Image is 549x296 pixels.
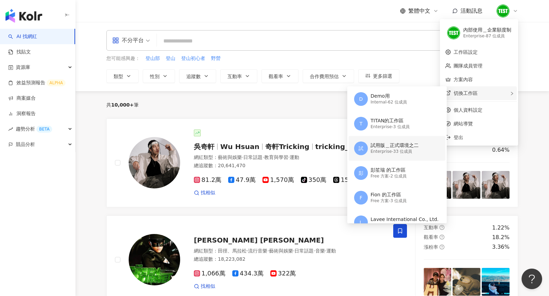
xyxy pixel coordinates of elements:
[232,270,264,277] span: 434.3萬
[227,74,242,79] span: 互動率
[218,248,247,254] span: 田徑、馬拉松
[460,8,482,14] span: 活動訊息
[264,155,288,160] span: 教育與學習
[454,90,478,96] span: 切換工作區
[371,99,407,105] div: Internal - 62 位成員
[8,127,13,132] span: rise
[453,268,480,296] img: post-image
[359,95,363,103] span: D
[333,176,355,184] span: 15萬
[106,55,140,62] span: 您可能感興趣：
[497,4,510,17] img: unnamed.png
[129,137,180,188] img: KOL Avatar
[492,243,510,251] div: 3.36%
[371,223,439,229] div: Enterprise - 4 位成員
[262,155,264,160] span: ·
[194,162,385,169] div: 總追蹤數 ： 20,641,470
[194,176,221,184] span: 81.2萬
[359,145,363,152] span: 試
[194,248,385,255] div: 網紅類型 ：
[181,55,206,62] button: 登山初心者
[482,171,510,199] img: post-image
[440,235,444,239] span: question-circle
[111,102,134,108] span: 10,000+
[453,171,480,199] img: post-image
[371,173,407,179] div: Free 方案 - 2 位成員
[440,245,444,249] span: question-circle
[371,118,410,124] div: TITAN的工作區
[8,95,36,102] a: 商案媒合
[166,55,175,62] span: 登山
[454,77,473,82] a: 方案內容
[454,107,482,113] a: 個人資料設定
[293,248,294,254] span: ·
[194,283,215,290] a: 找相似
[8,49,31,56] a: 找貼文
[228,176,256,184] span: 47.9萬
[114,74,123,79] span: 類型
[492,234,510,241] div: 18.2%
[143,69,175,83] button: 性別
[371,142,419,149] div: 試用版＿正式環境之二
[424,234,438,240] span: 觀看率
[16,137,35,152] span: 競品分析
[294,248,314,254] span: 日常話題
[424,268,452,296] img: post-image
[371,167,407,174] div: 彭笙瑞 的工作區
[112,37,119,44] span: appstore
[106,102,139,108] div: 共 筆
[269,248,293,254] span: 藝術與娛樂
[261,69,299,83] button: 觀看率
[150,74,160,79] span: 性別
[454,120,513,127] span: 網站導覽
[242,155,243,160] span: ·
[194,154,385,161] div: 網紅類型 ：
[288,155,290,160] span: ·
[201,283,215,290] span: 找相似
[220,143,259,151] span: Wu Hsuan
[325,248,326,254] span: ·
[360,194,362,201] span: F
[145,55,160,62] button: 登山部
[5,9,42,23] img: logo
[218,155,242,160] span: 藝術與娛樂
[522,269,542,289] iframe: Help Scout Beacon - Open
[447,26,460,39] img: unnamed.png
[326,248,336,254] span: 運動
[194,256,385,263] div: 總追蹤數 ： 18,223,082
[16,60,30,75] span: 資源庫
[194,189,215,196] a: 找相似
[440,225,444,230] span: question-circle
[371,216,439,223] div: Lavee International Co., Ltd.
[463,27,511,34] div: 內部使用＿企業額度制
[220,69,257,83] button: 互動率
[106,69,139,83] button: 類型
[360,120,363,127] span: T
[290,155,299,160] span: 運動
[243,155,262,160] span: 日常話題
[165,55,176,62] button: 登山
[247,248,248,254] span: ·
[371,124,410,130] div: Enterprise - 3 位成員
[359,169,363,177] span: 彭
[262,176,294,184] span: 1,570萬
[371,198,407,204] div: Free 方案 - 3 位成員
[310,74,339,79] span: 合作費用預估
[36,126,52,133] div: BETA
[179,69,216,83] button: 追蹤數
[112,35,144,46] div: 不分平台
[248,248,267,254] span: 流行音樂
[373,73,392,79] span: 更多篩選
[194,270,225,277] span: 1,066萬
[129,234,180,285] img: KOL Avatar
[454,135,463,140] span: 登出
[492,146,510,154] div: 0.64%
[201,189,215,196] span: 找相似
[194,143,214,151] span: 吳奇軒
[315,248,325,254] span: 音樂
[8,33,37,40] a: searchAI 找網紅
[371,192,407,198] div: Fion 的工作區
[8,110,36,117] a: 洞察報告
